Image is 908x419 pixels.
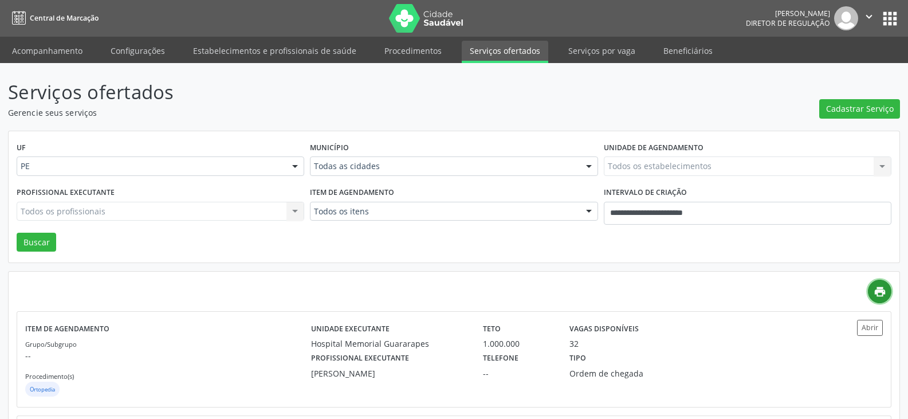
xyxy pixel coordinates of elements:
label: Unidade executante [311,320,390,338]
div: Ordem de chegada [569,367,682,379]
i: print [874,285,886,298]
div: [PERSON_NAME] [311,367,467,379]
span: Cadastrar Serviço [826,103,894,115]
label: Teto [483,320,501,338]
p: Gerencie seus serviços [8,107,632,119]
img: img [834,6,858,30]
label: Intervalo de criação [604,184,687,202]
a: Serviços ofertados [462,41,548,63]
label: Telefone [483,350,518,367]
button: Abrir [857,320,883,335]
label: Profissional executante [17,184,115,202]
a: Central de Marcação [8,9,99,28]
span: Todos os itens [314,206,574,217]
div: 1.000.000 [483,338,553,350]
p: Serviços ofertados [8,78,632,107]
a: Serviços por vaga [560,41,643,61]
span: Todas as cidades [314,160,574,172]
p: -- [25,350,311,362]
label: Unidade de agendamento [604,139,703,157]
span: Diretor de regulação [746,18,830,28]
label: Item de agendamento [310,184,394,202]
div: Hospital Memorial Guararapes [311,338,467,350]
span: Central de Marcação [30,13,99,23]
small: Procedimento(s) [25,372,74,381]
i:  [863,10,875,23]
label: Item de agendamento [25,320,109,338]
small: Ortopedia [30,386,55,393]
a: Procedimentos [376,41,450,61]
label: Tipo [569,350,586,367]
button:  [858,6,880,30]
a: Beneficiários [655,41,721,61]
small: Grupo/Subgrupo [25,340,77,348]
div: 32 [569,338,579,350]
button: apps [880,9,900,29]
a: Estabelecimentos e profissionais de saúde [185,41,364,61]
a: Acompanhamento [4,41,91,61]
span: PE [21,160,281,172]
div: [PERSON_NAME] [746,9,830,18]
label: UF [17,139,26,157]
button: Cadastrar Serviço [819,99,900,119]
label: Município [310,139,349,157]
div: -- [483,367,553,379]
a: print [868,280,891,303]
a: Configurações [103,41,173,61]
label: Vagas disponíveis [569,320,639,338]
label: Profissional executante [311,350,409,367]
button: Buscar [17,233,56,252]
